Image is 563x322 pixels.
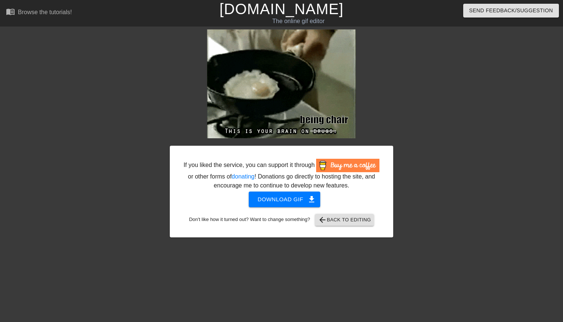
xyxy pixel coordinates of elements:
a: Browse the tutorials! [6,7,72,19]
div: If you liked the service, you can support it through or other forms of ! Donations go directly to... [183,159,380,190]
a: [DOMAIN_NAME] [219,1,343,17]
span: arrow_back [318,215,327,224]
a: Download gif [243,196,321,202]
span: get_app [307,195,316,204]
button: Send Feedback/Suggestion [463,4,559,18]
a: donating [232,173,254,180]
button: Back to Editing [315,214,374,226]
img: Buy Me A Coffee [316,159,379,172]
img: mMSn9u7o.gif [207,29,356,138]
div: Don't like how it turned out? Want to change something? [181,214,382,226]
div: Browse the tutorials! [18,9,72,15]
button: Download gif [249,192,321,207]
span: Back to Editing [318,215,371,224]
span: Download gif [258,195,312,204]
div: The online gif editor [191,17,405,26]
span: Send Feedback/Suggestion [469,6,553,15]
span: menu_book [6,7,15,16]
